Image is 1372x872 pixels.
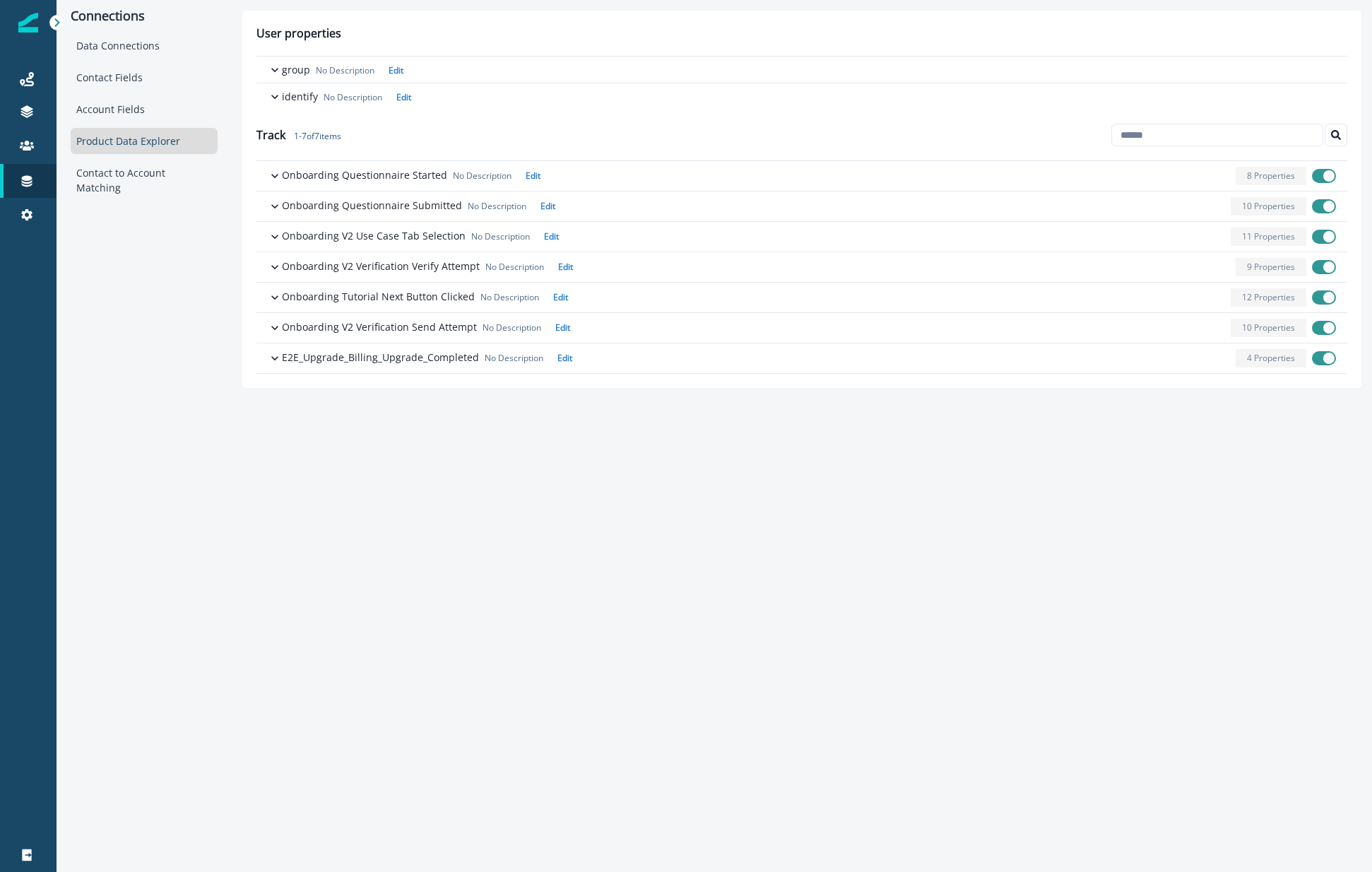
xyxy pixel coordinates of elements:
button: Search [1325,124,1347,146]
button: Onboarding V2 Use Case Tab SelectionNo DescriptionEdit11 Properties [256,222,1347,252]
p: Onboarding V2 Verification Verify Attempt [282,259,480,273]
button: Onboarding Tutorial Next Button ClickedNo DescriptionEdit12 Properties [256,283,1347,312]
p: 11 Properties [1242,230,1295,243]
p: Edit [557,352,572,364]
img: Inflection [18,13,38,33]
div: Contact to Account Matching [71,160,218,201]
p: Edit [558,261,573,273]
button: Edit [550,261,573,273]
p: No Description [468,200,526,213]
div: Product Data Explorer [71,128,218,154]
button: Onboarding V2 Verification Send AttemptNo DescriptionEdit10 Properties [256,313,1347,343]
p: Edit [526,170,540,182]
p: 10 Properties [1242,322,1295,334]
p: No Description [316,64,374,77]
button: identifyNo DescriptionEdit [256,83,1347,110]
p: Edit [553,291,568,303]
button: Edit [549,352,572,364]
p: No Description [453,170,511,182]
p: Connections [71,8,218,24]
p: No Description [483,322,541,334]
button: Edit [547,322,570,334]
p: group [282,62,310,77]
button: Edit [380,64,403,76]
div: Data Connections [71,33,218,59]
p: Edit [540,200,555,212]
p: No Description [324,91,382,104]
p: Edit [389,64,403,76]
p: No Description [480,291,539,304]
p: Onboarding V2 Use Case Tab Selection [282,228,466,243]
span: 1 - 7 of 7 items [285,130,341,142]
p: Onboarding Tutorial Next Button Clicked [282,289,475,304]
p: Track [256,126,341,143]
p: 8 Properties [1247,170,1295,182]
button: Onboarding Questionnaire SubmittedNo DescriptionEdit10 Properties [256,192,1347,221]
p: 9 Properties [1247,261,1295,273]
p: 10 Properties [1242,200,1295,213]
p: 4 Properties [1247,352,1295,365]
p: identify [282,89,318,104]
button: Edit [545,291,568,303]
button: groupNo DescriptionEdit [256,57,1347,83]
button: Edit [532,200,555,212]
div: Account Fields [71,96,218,122]
p: Edit [555,322,570,334]
p: 12 Properties [1242,291,1295,304]
button: Onboarding V2 Verification Verify AttemptNo DescriptionEdit9 Properties [256,252,1347,282]
div: Contact Fields [71,64,218,90]
button: Onboarding Questionnaire StartedNo DescriptionEdit8 Properties [256,161,1347,191]
p: Edit [396,91,411,103]
p: No Description [471,230,530,243]
p: User properties [256,25,341,56]
p: Edit [544,230,559,242]
p: No Description [485,261,544,273]
button: E2E_Upgrade_Billing_Upgrade_CompletedNo DescriptionEdit4 Properties [256,343,1347,373]
p: Onboarding Questionnaire Started [282,167,447,182]
button: Edit [536,230,559,242]
p: E2E_Upgrade_Billing_Upgrade_Completed [282,350,479,365]
p: No Description [485,352,543,365]
p: Onboarding V2 Verification Send Attempt [282,319,477,334]
button: Edit [388,91,411,103]
p: Onboarding Questionnaire Submitted [282,198,462,213]
button: Edit [517,170,540,182]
